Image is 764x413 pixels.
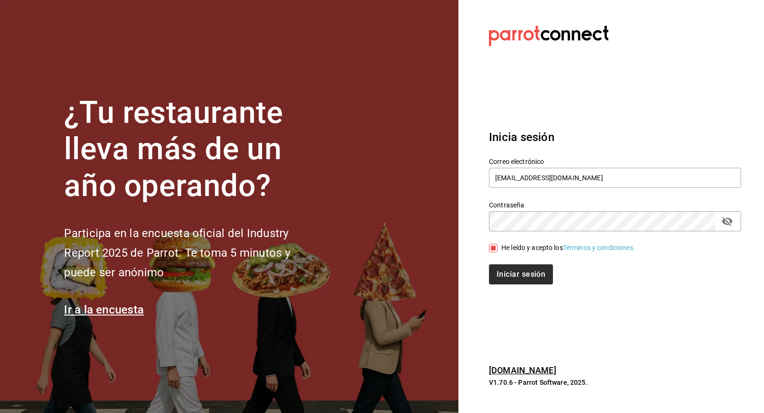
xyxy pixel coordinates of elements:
p: V1.70.6 - Parrot Software, 2025. [489,378,741,387]
button: passwordField [719,213,735,229]
a: Términos y condiciones. [563,244,635,251]
h2: Participa en la encuesta oficial del Industry Report 2025 de Parrot. Te toma 5 minutos y puede se... [64,224,322,282]
div: He leído y acepto los [501,243,635,253]
input: Ingresa tu correo electrónico [489,168,741,188]
button: Iniciar sesión [489,264,553,284]
h1: ¿Tu restaurante lleva más de un año operando? [64,95,322,205]
a: Ir a la encuesta [64,303,144,316]
label: Correo electrónico [489,158,741,164]
h3: Inicia sesión [489,129,741,146]
a: [DOMAIN_NAME] [489,365,556,375]
label: Contraseña [489,201,741,208]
